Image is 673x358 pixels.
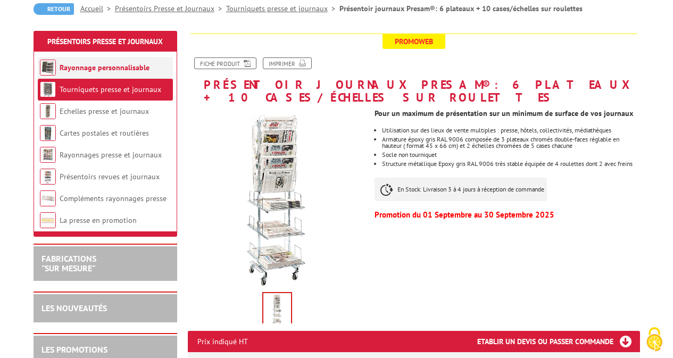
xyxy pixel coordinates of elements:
img: Tourniquets presse et journaux [40,81,56,97]
a: Cartes postales et routières [60,128,149,138]
a: Rayonnage personnalisable [60,63,149,72]
p: Promotion du 01 Septembre au 30 Septembre 2025 [375,212,639,218]
img: Rayonnages presse et journaux [40,147,56,163]
a: La presse en promotion [60,215,137,225]
a: Accueil [80,4,115,13]
li: Structure métallique Epoxy gris RAL 9006 très stable équipée de 4 roulettes dont 2 avec freins [382,161,639,167]
a: Présentoirs Presse et Journaux [47,37,163,46]
li: Présentoir journaux Presam®: 6 plateaux + 10 cases/échelles sur roulettes [339,3,583,14]
h3: Etablir un devis ou passer commande [477,331,640,352]
a: Rayonnages presse et journaux [60,150,162,160]
button: Cookies (fenêtre modale) [636,322,673,358]
li: Armature époxy gris RAL 9006 composée de 3 plateaux chromés double-faces réglable en hauteur ( fo... [382,136,639,149]
p: Prix indiqué HT [197,331,248,352]
img: presentoirs_brochures_45412.jpg [263,293,291,326]
a: Echelles presse et journaux [60,106,149,116]
span: Promoweb [383,34,445,49]
a: LES PROMOTIONS [41,344,107,355]
li: Socle non tourniquet [382,152,639,158]
a: Fiche produit [194,57,256,69]
img: Compléments rayonnages presse [40,190,56,206]
a: Tourniquets presse et journaux [226,4,339,13]
img: Rayonnage personnalisable [40,60,56,76]
li: Utilisation sur des lieux de vente multiples : presse, hôtels, collectivités, médiathèques [382,127,639,134]
img: La presse en promotion [40,212,56,228]
a: Compléments rayonnages presse [60,194,167,203]
p: En Stock: Livraison 3 à 4 jours à réception de commande [375,178,547,201]
strong: Pour un maximum de présentation sur un minimum de surface de vos journaux [375,109,633,118]
img: Cartes postales et routières [40,125,56,141]
a: LES NOUVEAUTÉS [41,303,107,313]
img: Présentoirs revues et journaux [40,169,56,185]
img: Echelles presse et journaux [40,103,56,119]
a: Présentoirs Presse et Journaux [115,4,226,13]
a: FABRICATIONS"Sur Mesure" [41,253,96,273]
img: presentoirs_brochures_45412.jpg [188,109,367,288]
a: Imprimer [263,57,312,69]
a: Retour [34,3,74,15]
img: Cookies (fenêtre modale) [641,326,668,353]
a: Tourniquets presse et journaux [60,85,161,94]
a: Présentoirs revues et journaux [60,172,160,181]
